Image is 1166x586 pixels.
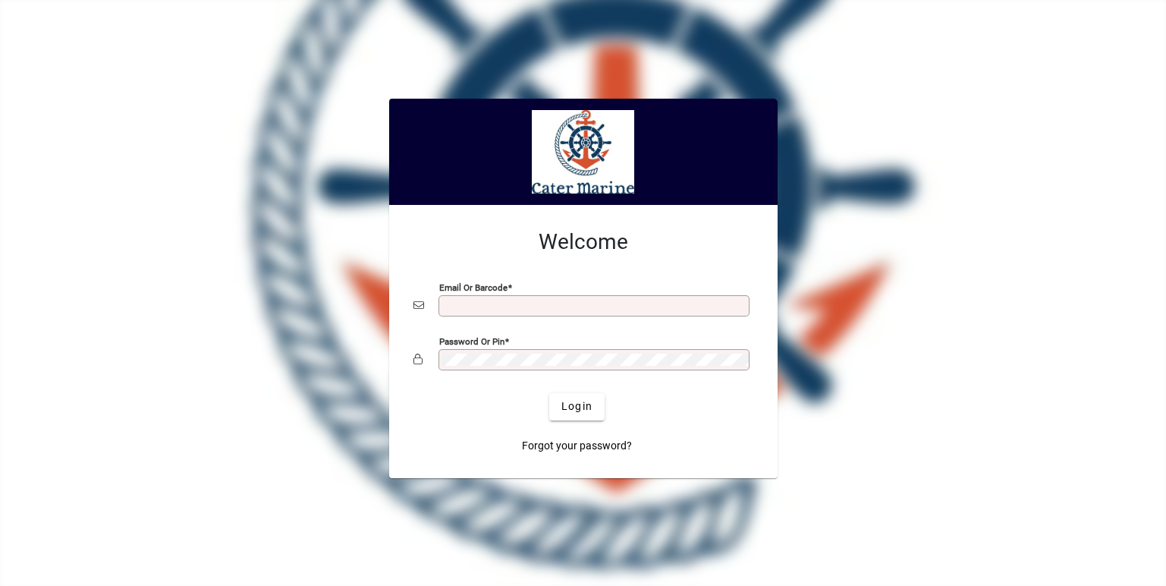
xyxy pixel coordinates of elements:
mat-label: Email or Barcode [439,282,508,292]
h2: Welcome [413,229,753,255]
a: Forgot your password? [516,433,638,460]
span: Forgot your password? [522,438,632,454]
button: Login [549,393,605,421]
mat-label: Password or Pin [439,336,504,346]
span: Login [561,399,592,414]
